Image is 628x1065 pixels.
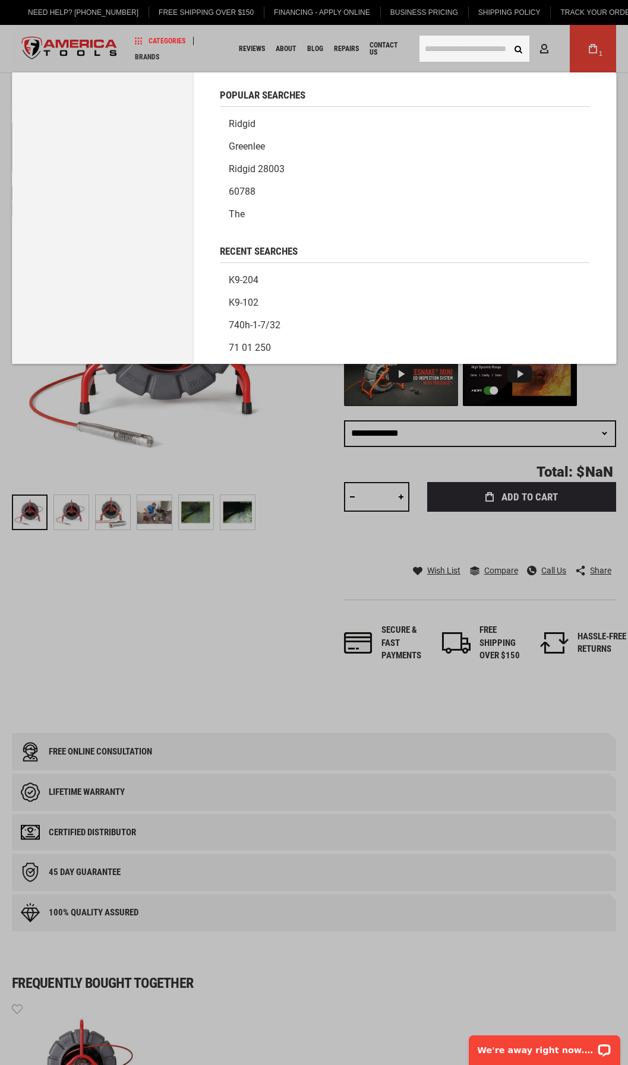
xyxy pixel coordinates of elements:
[220,180,589,203] a: 60788
[220,113,589,135] a: Ridgid
[135,53,159,61] span: Brands
[220,314,589,337] a: 740h-1-7/32
[135,37,185,45] span: Categories
[220,337,589,359] a: 71 01 250
[220,269,589,291] a: k9-204
[507,37,529,60] button: Search
[220,203,589,226] a: The
[220,291,589,314] a: k9-102
[461,1028,628,1065] iframe: LiveChat chat widget
[220,246,298,256] span: Recent Searches
[220,135,589,158] a: Greenlee
[130,33,191,49] a: Categories
[220,90,305,100] span: Popular Searches
[130,49,165,65] a: Brands
[220,158,589,180] a: Ridgid 28003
